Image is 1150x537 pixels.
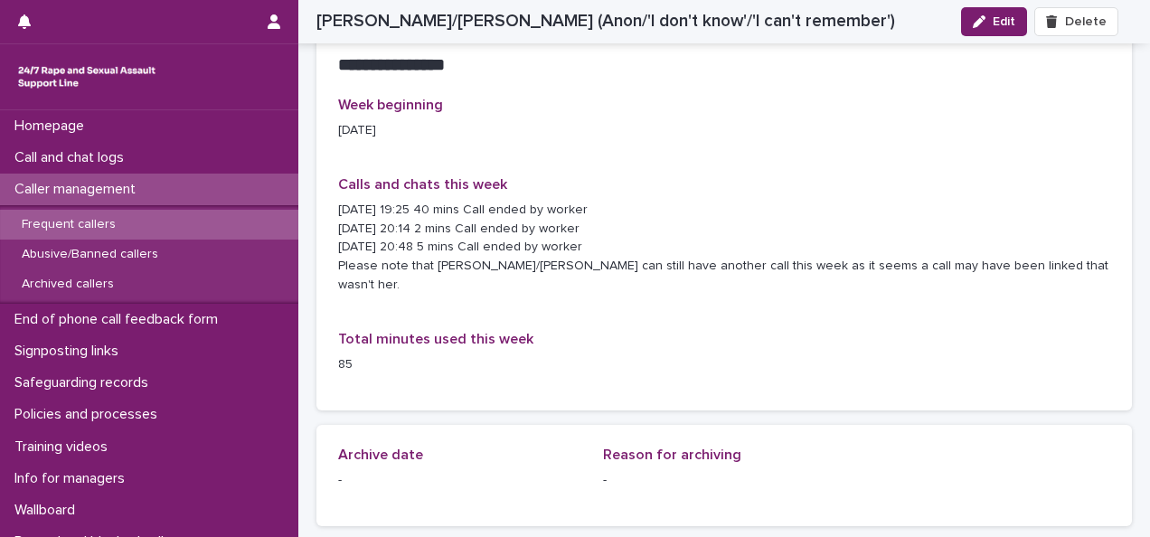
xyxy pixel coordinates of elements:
[7,118,99,135] p: Homepage
[993,15,1015,28] span: Edit
[338,121,581,140] p: [DATE]
[7,406,172,423] p: Policies and processes
[603,447,741,462] span: Reason for archiving
[7,149,138,166] p: Call and chat logs
[603,471,846,490] p: -
[14,59,159,95] img: rhQMoQhaT3yELyF149Cw
[338,471,581,490] p: -
[7,247,173,262] p: Abusive/Banned callers
[338,201,1110,295] p: [DATE] 19:25 40 mins Call ended by worker [DATE] 20:14 2 mins Call ended by worker [DATE] 20:48 5...
[7,181,150,198] p: Caller management
[7,502,90,519] p: Wallboard
[7,343,133,360] p: Signposting links
[7,438,122,456] p: Training videos
[338,98,443,112] span: Week beginning
[338,447,423,462] span: Archive date
[338,355,581,374] p: 85
[1065,15,1107,28] span: Delete
[7,374,163,391] p: Safeguarding records
[316,11,895,32] h2: [PERSON_NAME]/[PERSON_NAME] (Anon/'I don't know'/'I can't remember')
[7,470,139,487] p: Info for managers
[961,7,1027,36] button: Edit
[1034,7,1117,36] button: Delete
[338,177,507,192] span: Calls and chats this week
[7,311,232,328] p: End of phone call feedback form
[7,217,130,232] p: Frequent callers
[7,277,128,292] p: Archived callers
[338,332,533,346] span: Total minutes used this week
